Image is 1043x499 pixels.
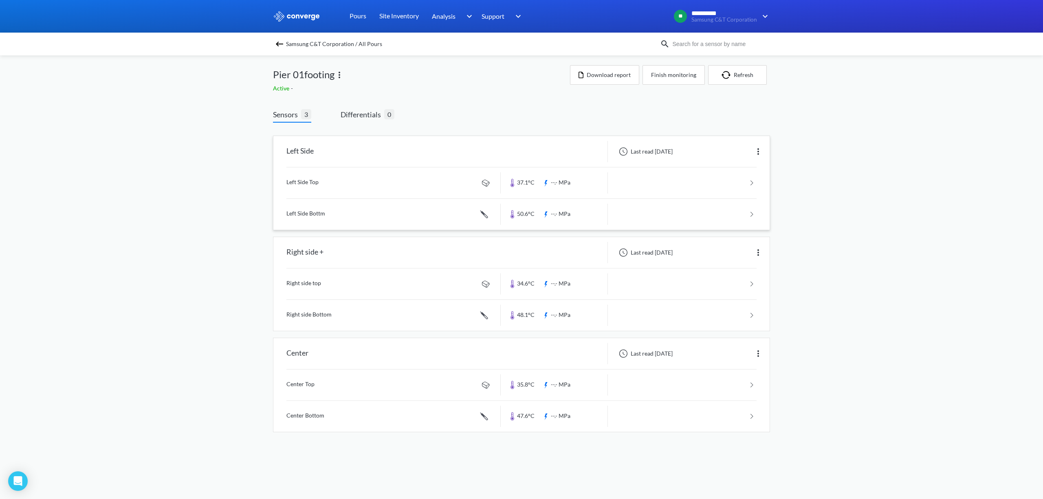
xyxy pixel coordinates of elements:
[384,109,394,119] span: 0
[273,11,320,22] img: logo_ewhite.svg
[273,109,301,120] span: Sensors
[757,11,770,21] img: downArrow.svg
[660,39,670,49] img: icon-search.svg
[461,11,474,21] img: downArrow.svg
[286,343,308,364] div: Center
[275,39,284,49] img: backspace.svg
[301,109,311,119] span: 3
[670,40,768,48] input: Search for a sensor by name
[510,11,523,21] img: downArrow.svg
[286,242,323,263] div: Right side +
[291,85,295,92] span: -
[273,85,291,92] span: Active
[334,70,344,80] img: more.svg
[286,141,314,162] div: Left Side
[753,147,763,156] img: more.svg
[753,349,763,358] img: more.svg
[579,72,583,78] img: icon-file.svg
[614,349,675,358] div: Last read [DATE]
[708,65,767,85] button: Refresh
[691,17,757,23] span: Samsung C&T Corporation
[753,248,763,257] img: more.svg
[8,471,28,491] div: Open Intercom Messenger
[570,65,639,85] button: Download report
[432,11,455,21] span: Analysis
[614,147,675,156] div: Last read [DATE]
[341,109,384,120] span: Differentials
[643,65,705,85] button: Finish monitoring
[482,11,504,21] span: Support
[273,67,334,82] span: Pier 01footing
[286,38,382,50] span: Samsung C&T Corporation / All Pours
[614,248,675,257] div: Last read [DATE]
[722,71,734,79] img: icon-refresh.svg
